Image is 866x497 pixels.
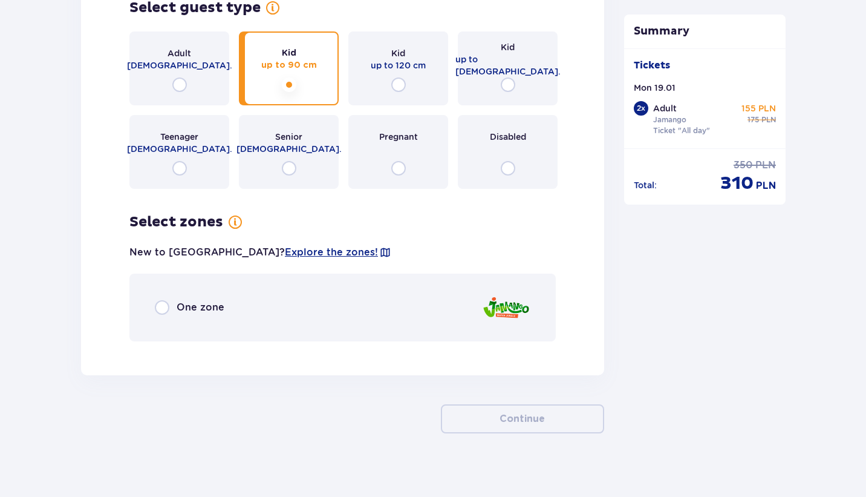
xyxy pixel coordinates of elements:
[761,114,776,125] p: PLN
[490,131,526,143] p: Disabled
[285,246,378,259] a: Explore the zones!
[653,125,710,136] p: Ticket "All day"
[741,102,776,114] p: 155 PLN
[379,131,418,143] p: Pregnant
[653,114,686,125] p: Jamango
[129,246,391,259] p: New to [GEOGRAPHIC_DATA]?
[756,179,776,193] p: PLN
[634,101,648,116] div: 2 x
[160,131,198,143] p: Teenager
[236,143,342,155] p: [DEMOGRAPHIC_DATA].
[634,82,676,94] p: Mon 19.01
[500,412,545,426] p: Continue
[391,47,405,59] p: Kid
[634,59,670,72] p: Tickets
[282,47,296,59] p: Kid
[261,59,317,71] p: up to 90 cm
[371,59,426,71] p: up to 120 cm
[734,159,753,172] p: 350
[127,59,232,71] p: [DEMOGRAPHIC_DATA].
[127,143,232,155] p: [DEMOGRAPHIC_DATA].
[168,47,191,59] p: Adult
[275,131,302,143] p: Senior
[482,291,530,325] img: zone logo
[177,301,224,314] p: One zone
[720,172,754,195] p: 310
[653,102,677,114] p: Adult
[624,24,786,39] p: Summary
[755,159,776,172] p: PLN
[747,114,759,125] p: 175
[455,53,561,77] p: up to [DEMOGRAPHIC_DATA].
[501,41,515,53] p: Kid
[441,404,604,433] button: Continue
[129,213,223,231] p: Select zones
[634,179,657,191] p: Total :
